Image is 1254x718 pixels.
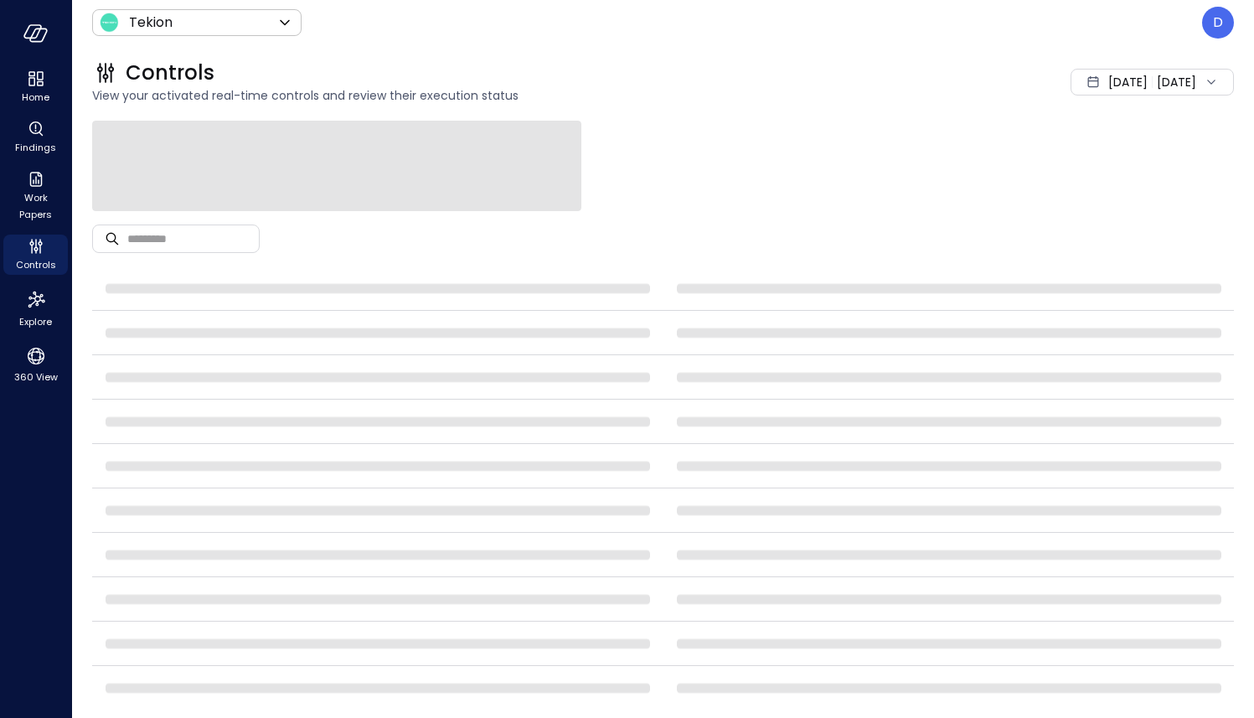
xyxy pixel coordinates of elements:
span: [DATE] [1108,73,1148,91]
span: Work Papers [10,189,61,223]
div: Work Papers [3,168,68,225]
span: View your activated real-time controls and review their execution status [92,86,823,105]
span: Explore [19,313,52,330]
span: Controls [16,256,56,273]
span: 360 View [14,369,58,385]
div: 360 View [3,342,68,387]
span: Controls [126,59,214,86]
div: Home [3,67,68,107]
span: Home [22,89,49,106]
span: Findings [15,139,56,156]
div: Explore [3,285,68,332]
img: Icon [99,13,119,33]
p: Tekion [129,13,173,33]
p: D [1213,13,1223,33]
div: Findings [3,117,68,158]
div: Dberin [1202,7,1234,39]
div: Controls [3,235,68,275]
